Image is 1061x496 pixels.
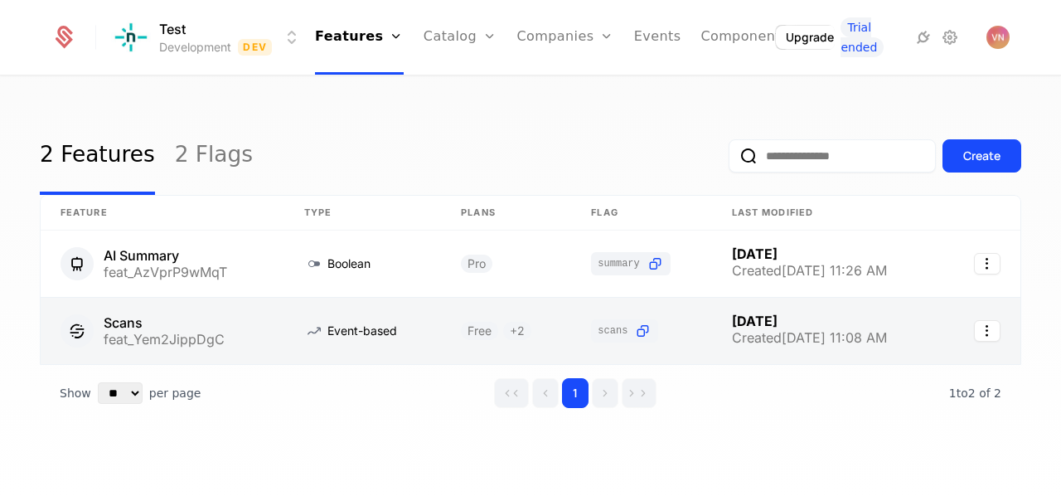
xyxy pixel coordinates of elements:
[238,39,272,56] span: Dev
[60,385,91,401] span: Show
[963,148,1000,164] div: Create
[116,19,302,56] button: Select environment
[841,17,884,57] span: Trial ended
[40,365,1021,421] div: Table pagination
[949,387,994,400] span: 1 to 2 of
[159,39,231,56] div: Development
[41,196,284,231] th: Feature
[159,19,186,39] span: Test
[532,378,559,408] button: Go to previous page
[942,139,1021,173] button: Create
[98,382,143,404] select: Select page size
[712,196,942,231] th: Last Modified
[986,26,1010,49] img: Victor Nwatu
[562,378,589,408] button: Go to page 1
[284,196,441,231] th: Type
[913,27,933,47] a: Integrations
[592,378,618,408] button: Go to next page
[40,117,155,195] a: 2 Features
[986,26,1010,49] button: Open user button
[175,117,253,195] a: 2 Flags
[974,320,1000,342] button: Select action
[776,26,844,49] button: Upgrade
[494,378,656,408] div: Page navigation
[571,196,711,231] th: Flag
[974,253,1000,275] button: Select action
[441,196,571,231] th: Plans
[622,378,656,408] button: Go to last page
[949,387,1001,400] span: 2
[494,378,529,408] button: Go to first page
[111,17,151,57] img: Test
[841,17,906,57] a: Trial ended
[149,385,201,401] span: per page
[940,27,960,47] a: Settings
